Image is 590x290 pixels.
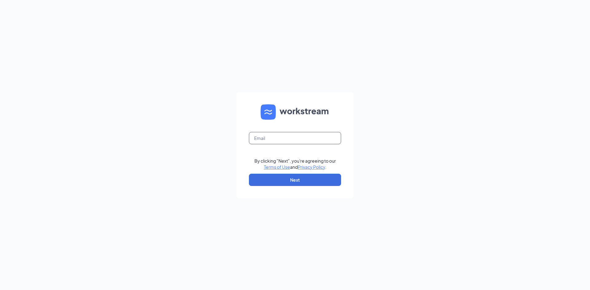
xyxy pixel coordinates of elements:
[261,104,329,120] img: WS logo and Workstream text
[254,158,336,170] div: By clicking "Next", you're agreeing to our and .
[298,164,325,170] a: Privacy Policy
[264,164,290,170] a: Terms of Use
[249,174,341,186] button: Next
[249,132,341,144] input: Email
